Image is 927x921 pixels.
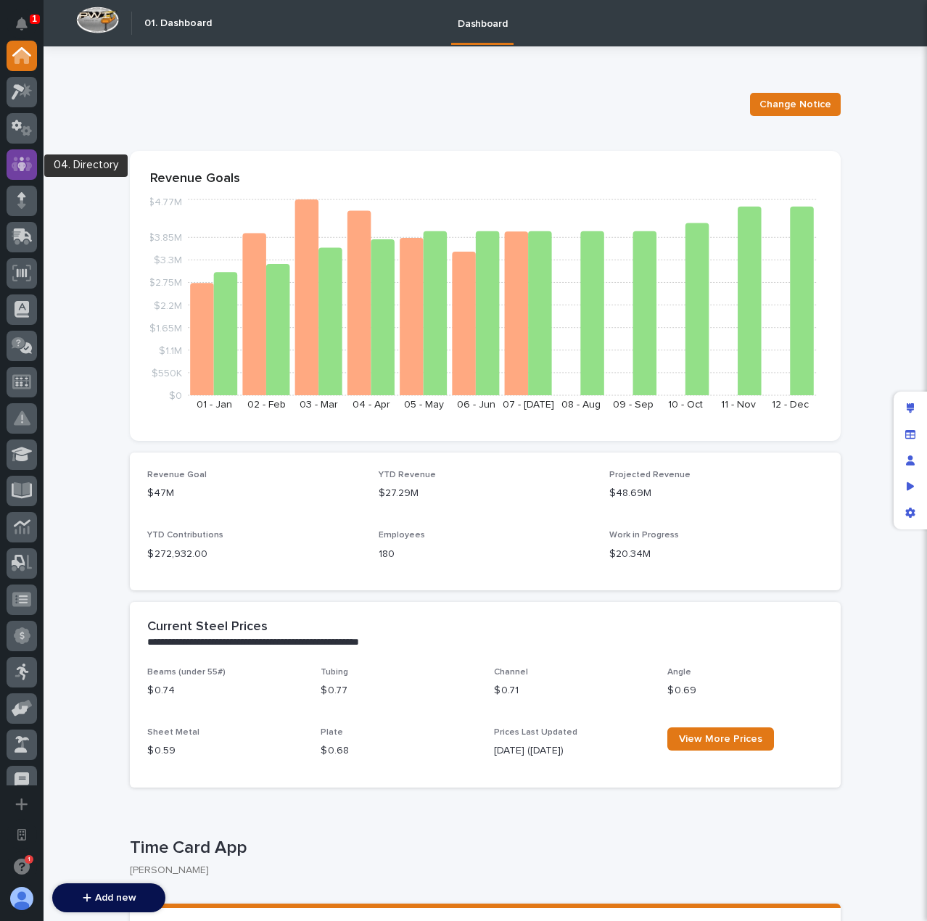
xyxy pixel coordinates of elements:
[49,161,238,175] div: Start new chat
[154,300,182,310] tspan: $2.2M
[130,838,835,859] p: Time Card App
[7,851,37,882] button: Open support chat
[15,14,44,43] img: Stacker
[321,668,348,677] span: Tubing
[668,400,703,410] text: 10 - Oct
[321,728,343,737] span: Plate
[7,9,37,39] button: Notifications
[149,323,182,333] tspan: $1.65M
[247,165,264,183] button: Start new chat
[15,309,26,321] div: 📖
[15,234,38,257] img: Brittany Wendell
[494,683,650,698] p: $ 0.71
[45,247,118,259] span: [PERSON_NAME]
[15,211,97,223] div: Past conversations
[613,400,654,410] text: 09 - Sep
[147,683,303,698] p: $ 0.74
[457,400,495,410] text: 06 - Jun
[379,471,436,479] span: YTD Revenue
[120,247,125,259] span: •
[667,727,774,751] a: View More Prices
[148,197,182,207] tspan: $4.77M
[609,547,823,562] p: $20.34M
[147,531,223,540] span: YTD Contributions
[32,14,37,24] p: 1
[128,247,163,259] span: 1:02 PM
[609,471,691,479] span: Projected Revenue
[29,248,41,260] img: 1736555164131-43832dd5-751b-4058-ba23-39d91318e5a0
[379,531,425,540] span: Employees
[321,743,477,759] p: $ 0.68
[503,400,554,410] text: 07 - [DATE]
[759,97,831,112] span: Change Notice
[379,486,593,501] p: $27.29M
[750,93,841,116] button: Change Notice
[148,233,182,243] tspan: $3.85M
[147,547,361,562] p: $ 272,932.00
[494,743,650,759] p: [DATE] ([DATE])
[9,302,85,328] a: 📖Help Docs
[353,400,390,410] text: 04 - Apr
[404,400,444,410] text: 05 - May
[721,400,756,410] text: 11 - Nov
[159,345,182,355] tspan: $1.1M
[76,7,119,33] img: Workspace Logo
[609,531,679,540] span: Work in Progress
[25,855,33,864] div: 1
[15,80,264,104] p: How can we help?
[897,421,923,447] div: Manage fields and data
[149,278,182,288] tspan: $2.75M
[667,668,691,677] span: Angle
[7,883,37,914] button: users-avatar
[609,486,823,501] p: $48.69M
[152,368,182,378] tspan: $550K
[147,668,226,677] span: Beams (under 55#)
[49,175,184,187] div: We're available if you need us!
[225,208,264,226] button: See all
[150,171,820,187] p: Revenue Goals
[321,683,477,698] p: $ 0.77
[130,864,829,877] p: [PERSON_NAME]
[897,395,923,421] div: Edit layout
[147,471,207,479] span: Revenue Goal
[147,619,268,635] h2: Current Steel Prices
[154,255,182,265] tspan: $3.3M
[897,474,923,500] div: Preview as
[147,743,303,759] p: $ 0.59
[18,17,37,41] div: Notifications1
[15,161,41,187] img: 1736555164131-43832dd5-751b-4058-ba23-39d91318e5a0
[667,683,823,698] p: $ 0.69
[147,486,361,501] p: $47M
[144,343,176,354] span: Pylon
[169,391,182,401] tspan: $0
[897,447,923,474] div: Manage users
[15,57,264,80] p: Welcome 👋
[7,789,37,819] button: Add a new app...
[7,819,37,850] button: Open workspace settings
[561,400,601,410] text: 08 - Aug
[102,342,176,354] a: Powered byPylon
[29,307,79,322] span: Help Docs
[679,734,762,744] span: View More Prices
[300,400,338,410] text: 03 - Mar
[379,547,593,562] p: 180
[52,883,165,912] button: Add new
[247,400,286,410] text: 02 - Feb
[147,728,199,737] span: Sheet Metal
[897,500,923,526] div: App settings
[494,728,577,737] span: Prices Last Updated
[197,400,232,410] text: 01 - Jan
[772,400,809,410] text: 12 - Dec
[144,17,212,30] h2: 01. Dashboard
[494,668,528,677] span: Channel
